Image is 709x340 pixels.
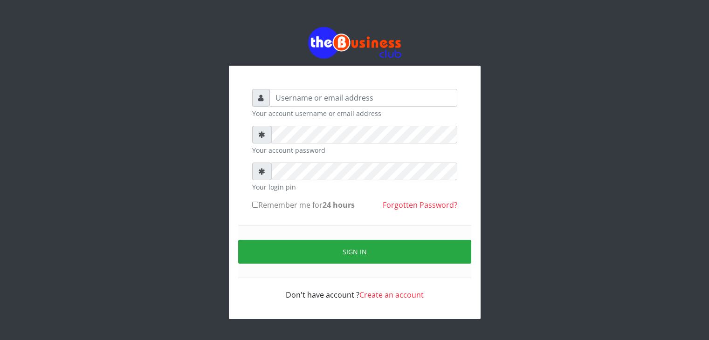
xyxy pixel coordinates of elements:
input: Remember me for24 hours [252,202,258,208]
b: 24 hours [323,200,355,210]
a: Create an account [359,290,424,300]
small: Your account username or email address [252,109,457,118]
small: Your login pin [252,182,457,192]
input: Username or email address [269,89,457,107]
label: Remember me for [252,199,355,211]
small: Your account password [252,145,457,155]
a: Forgotten Password? [383,200,457,210]
div: Don't have account ? [252,278,457,300]
button: Sign in [238,240,471,264]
